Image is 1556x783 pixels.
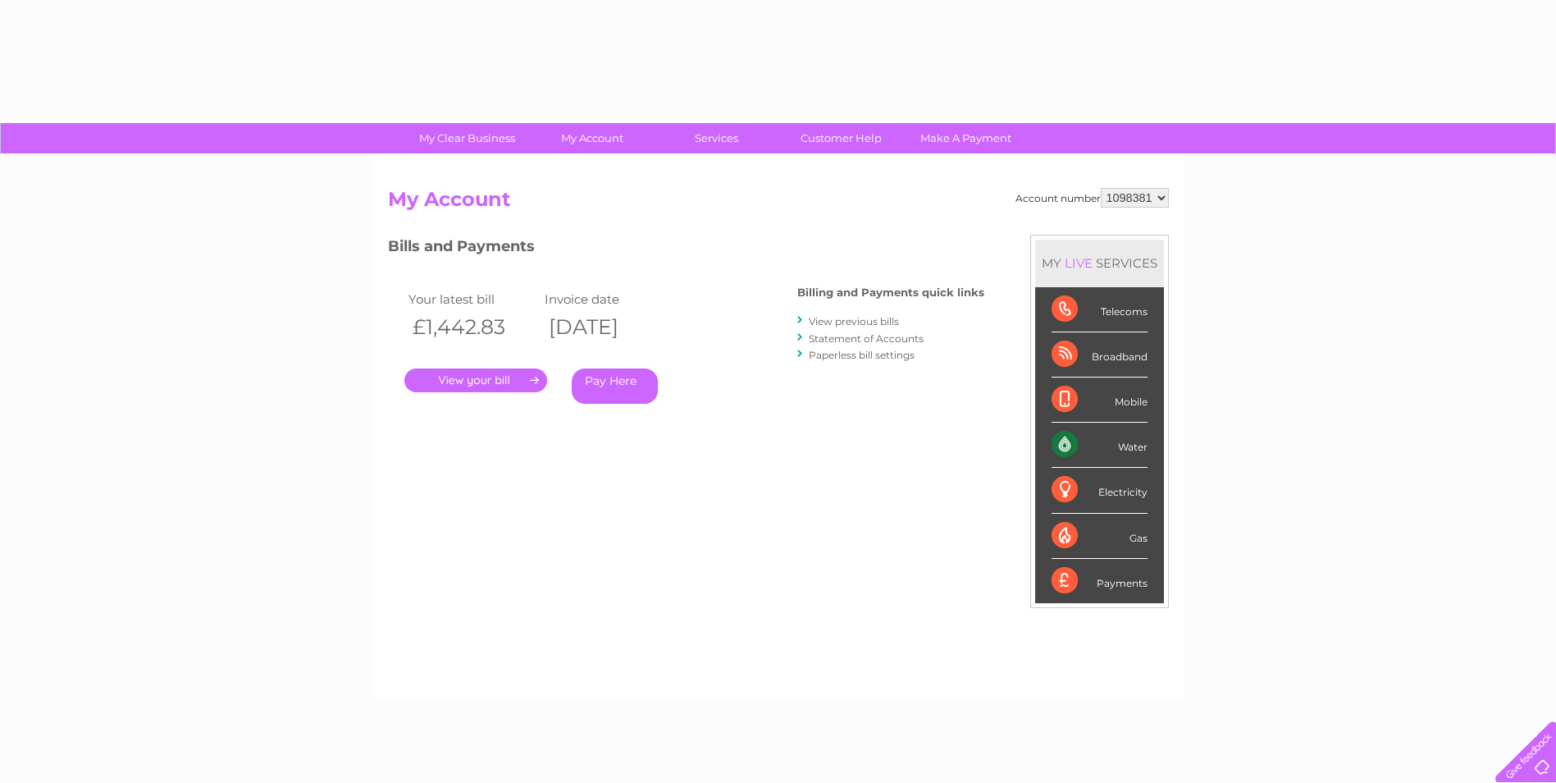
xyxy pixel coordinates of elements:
[1052,559,1148,603] div: Payments
[541,288,677,310] td: Invoice date
[404,369,547,392] a: .
[541,310,677,344] th: [DATE]
[572,369,658,404] a: Pay Here
[1052,332,1148,378] div: Broadband
[1061,255,1096,271] div: LIVE
[1035,240,1164,286] div: MY SERVICES
[1052,468,1148,513] div: Electricity
[797,286,984,299] h4: Billing and Payments quick links
[388,235,984,263] h3: Bills and Payments
[1052,378,1148,423] div: Mobile
[1052,423,1148,468] div: Water
[809,332,924,345] a: Statement of Accounts
[773,123,909,153] a: Customer Help
[399,123,535,153] a: My Clear Business
[898,123,1034,153] a: Make A Payment
[404,288,541,310] td: Your latest bill
[809,315,899,327] a: View previous bills
[404,310,541,344] th: £1,442.83
[1052,287,1148,332] div: Telecoms
[649,123,784,153] a: Services
[388,188,1169,219] h2: My Account
[524,123,659,153] a: My Account
[809,349,915,361] a: Paperless bill settings
[1052,514,1148,559] div: Gas
[1015,188,1169,208] div: Account number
